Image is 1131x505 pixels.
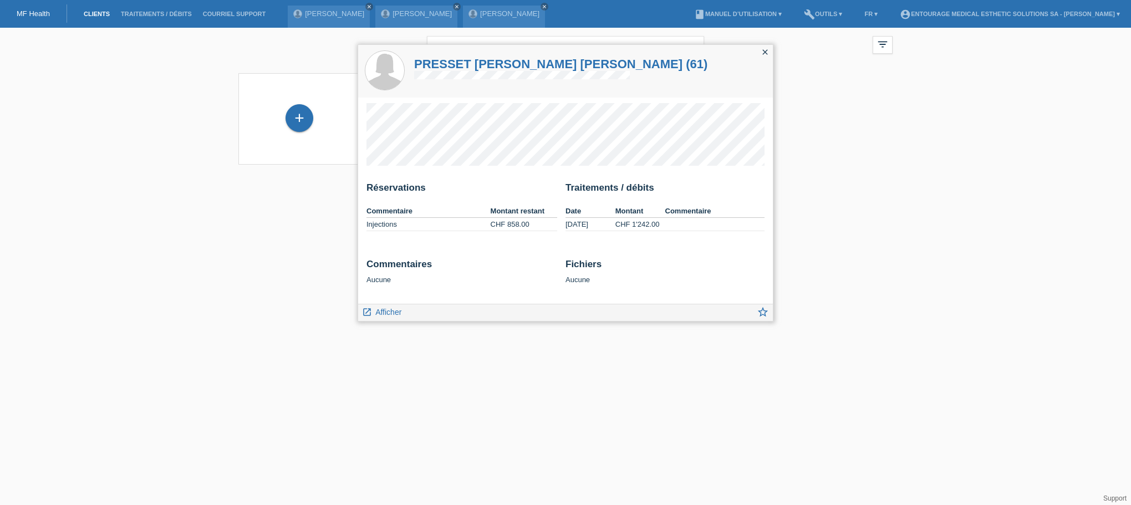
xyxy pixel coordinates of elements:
[366,259,557,276] h2: Commentaires
[615,218,665,231] td: CHF 1'242.00
[894,11,1125,17] a: account_circleENTOURAGE Medical Esthetic Solutions SA - [PERSON_NAME] ▾
[900,9,911,20] i: account_circle
[1103,494,1127,502] a: Support
[366,259,557,284] div: Aucune
[366,4,372,9] i: close
[414,57,707,71] a: PRESSET [PERSON_NAME] [PERSON_NAME] (61)
[305,9,364,18] a: [PERSON_NAME]
[491,218,557,231] td: CHF 858.00
[565,205,615,218] th: Date
[365,3,373,11] a: close
[286,109,313,127] div: Enregistrer le client
[491,205,557,218] th: Montant restant
[375,308,401,317] span: Afficher
[454,4,460,9] i: close
[804,9,815,20] i: build
[689,11,787,17] a: bookManuel d’utilisation ▾
[427,36,704,62] input: Recherche...
[541,3,548,11] a: close
[362,304,401,318] a: launch Afficher
[453,3,461,11] a: close
[17,9,50,18] a: MF Health
[362,307,372,317] i: launch
[366,218,491,231] td: Injections
[615,205,665,218] th: Montant
[542,4,547,9] i: close
[565,218,615,231] td: [DATE]
[877,38,889,50] i: filter_list
[757,307,769,321] a: star_border
[565,259,765,284] div: Aucune
[366,205,491,218] th: Commentaire
[565,259,765,276] h2: Fichiers
[761,48,770,57] i: close
[115,11,197,17] a: Traitements / débits
[665,205,765,218] th: Commentaire
[480,9,539,18] a: [PERSON_NAME]
[859,11,883,17] a: FR ▾
[366,182,557,199] h2: Réservations
[197,11,271,17] a: Courriel Support
[393,9,452,18] a: [PERSON_NAME]
[798,11,848,17] a: buildOutils ▾
[78,11,115,17] a: Clients
[757,306,769,318] i: star_border
[565,182,765,199] h2: Traitements / débits
[694,9,705,20] i: book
